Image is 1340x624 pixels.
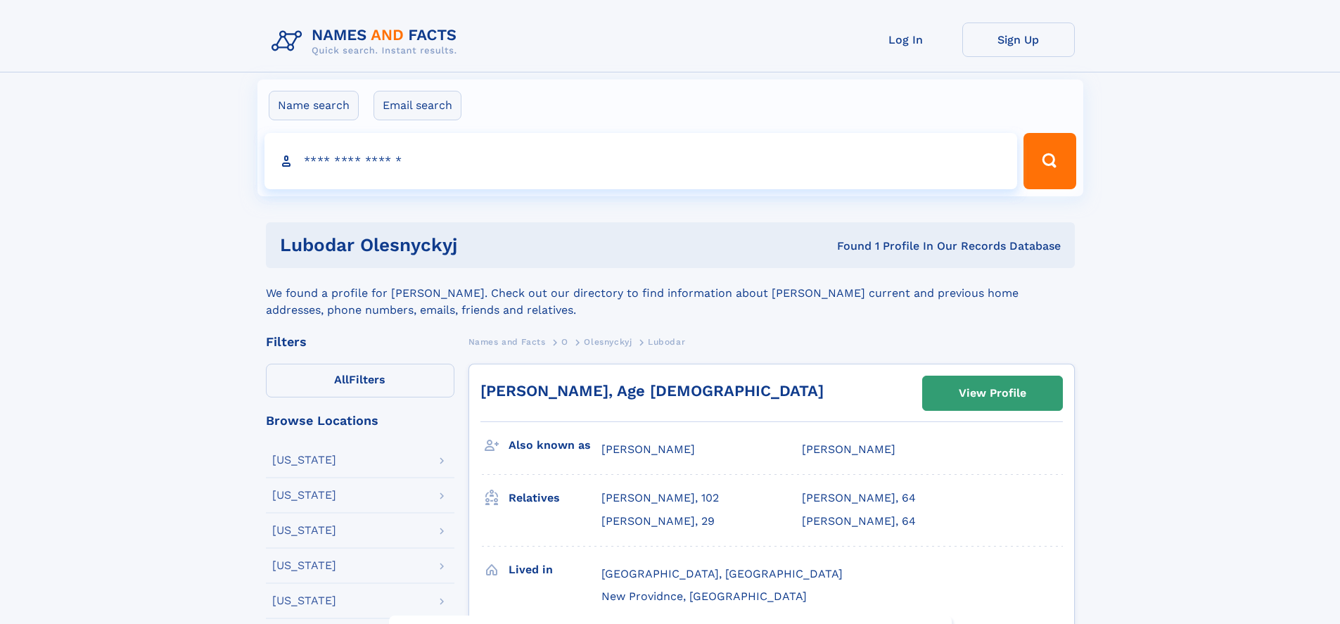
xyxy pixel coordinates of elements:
[272,490,336,501] div: [US_STATE]
[648,337,685,347] span: Lubodar
[509,486,601,510] h3: Relatives
[923,376,1062,410] a: View Profile
[802,490,916,506] a: [PERSON_NAME], 64
[264,133,1018,189] input: search input
[601,514,715,529] a: [PERSON_NAME], 29
[647,238,1061,254] div: Found 1 Profile In Our Records Database
[280,236,647,254] h1: Lubodar Olesnyckyj
[802,442,895,456] span: [PERSON_NAME]
[561,333,568,350] a: O
[509,433,601,457] h3: Also known as
[1023,133,1076,189] button: Search Button
[468,333,546,350] a: Names and Facts
[601,490,719,506] a: [PERSON_NAME], 102
[266,336,454,348] div: Filters
[266,268,1075,319] div: We found a profile for [PERSON_NAME]. Check out our directory to find information about [PERSON_N...
[272,525,336,536] div: [US_STATE]
[601,567,843,580] span: [GEOGRAPHIC_DATA], [GEOGRAPHIC_DATA]
[584,337,632,347] span: Olesnyckyj
[962,23,1075,57] a: Sign Up
[601,590,807,603] span: New Providnce, [GEOGRAPHIC_DATA]
[334,373,349,386] span: All
[850,23,962,57] a: Log In
[601,442,695,456] span: [PERSON_NAME]
[802,514,916,529] a: [PERSON_NAME], 64
[509,558,601,582] h3: Lived in
[269,91,359,120] label: Name search
[266,23,468,61] img: Logo Names and Facts
[272,454,336,466] div: [US_STATE]
[272,595,336,606] div: [US_STATE]
[480,382,824,400] a: [PERSON_NAME], Age [DEMOGRAPHIC_DATA]
[374,91,461,120] label: Email search
[272,560,336,571] div: [US_STATE]
[266,364,454,397] label: Filters
[266,414,454,427] div: Browse Locations
[959,377,1026,409] div: View Profile
[584,333,632,350] a: Olesnyckyj
[561,337,568,347] span: O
